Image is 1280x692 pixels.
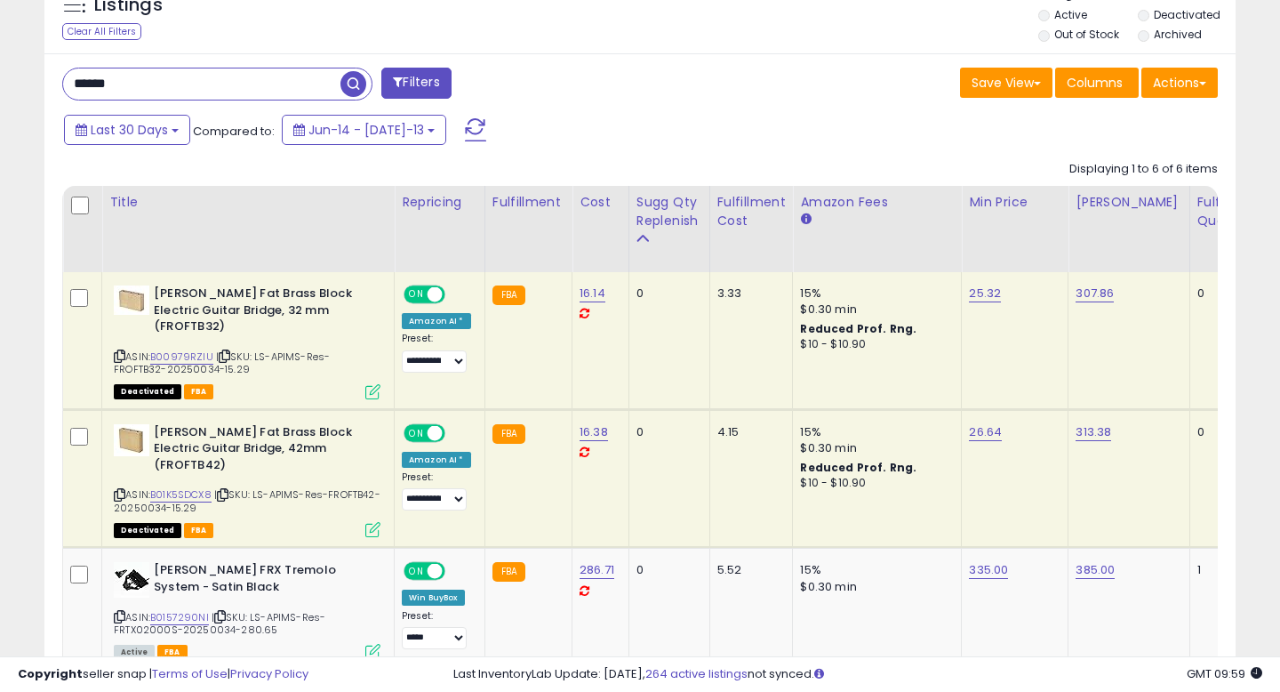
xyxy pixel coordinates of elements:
[150,610,209,625] a: B0157290NI
[230,665,308,682] a: Privacy Policy
[18,666,308,683] div: seller snap | |
[1076,561,1115,579] a: 385.00
[580,423,608,441] a: 16.38
[405,564,428,579] span: ON
[800,302,948,318] div: $0.30 min
[492,193,564,212] div: Fulfillment
[152,665,228,682] a: Terms of Use
[1197,286,1252,302] div: 0
[1197,562,1252,578] div: 1
[402,333,471,373] div: Preset:
[114,350,330,376] span: | SKU: LS-APIMS-Res-FROFTB32-20250034-15.29
[1076,285,1114,302] a: 307.86
[150,350,213,365] a: B00979RZIU
[154,562,370,599] b: [PERSON_NAME] FRX Tremolo System - Satin Black
[800,460,916,475] b: Reduced Prof. Rng.
[717,562,780,578] div: 5.52
[960,68,1052,98] button: Save View
[1076,193,1181,212] div: [PERSON_NAME]
[1154,27,1202,42] label: Archived
[402,471,471,511] div: Preset:
[154,286,370,340] b: [PERSON_NAME] Fat Brass Block Electric Guitar Bridge, 32 mm (FROFTB32)
[405,287,428,302] span: ON
[91,121,168,139] span: Last 30 Days
[62,23,141,40] div: Clear All Filters
[1054,27,1119,42] label: Out of Stock
[114,562,380,657] div: ASIN:
[18,665,83,682] strong: Copyright
[114,286,380,398] div: ASIN:
[114,523,181,538] span: All listings that are unavailable for purchase on Amazon for any reason other than out-of-stock
[800,579,948,595] div: $0.30 min
[1055,68,1139,98] button: Columns
[636,562,696,578] div: 0
[645,665,748,682] a: 264 active listings
[443,564,471,579] span: OFF
[1054,7,1087,22] label: Active
[717,424,780,440] div: 4.15
[800,562,948,578] div: 15%
[969,423,1002,441] a: 26.64
[636,193,702,230] div: Sugg Qty Replenish
[580,285,605,302] a: 16.14
[150,487,212,503] a: B01K5SDCX8
[580,561,614,579] a: 286.71
[114,286,149,315] img: 31MBmz2rBpL._SL40_.jpg
[1067,74,1123,92] span: Columns
[443,425,471,440] span: OFF
[402,610,471,650] div: Preset:
[154,424,370,479] b: [PERSON_NAME] Fat Brass Block Electric Guitar Bridge, 42mm (FROFTB42)
[636,424,696,440] div: 0
[114,610,325,637] span: | SKU: LS-APIMS-Res-FRTX02000S-20250034-280.65
[402,313,471,329] div: Amazon AI *
[717,286,780,302] div: 3.33
[1069,161,1218,178] div: Displaying 1 to 6 of 6 items
[402,193,477,212] div: Repricing
[717,193,786,230] div: Fulfillment Cost
[800,476,948,491] div: $10 - $10.90
[109,193,387,212] div: Title
[114,562,149,598] img: 41Zl30cZyaL._SL40_.jpg
[114,424,149,456] img: 410DmeSTZGL._SL40_.jpg
[1154,7,1220,22] label: Deactivated
[800,286,948,302] div: 15%
[800,440,948,456] div: $0.30 min
[114,487,380,514] span: | SKU: LS-APIMS-Res-FROFTB42-20250034-15.29
[114,424,380,536] div: ASIN:
[969,561,1008,579] a: 335.00
[1076,423,1111,441] a: 313.38
[381,68,451,99] button: Filters
[580,193,621,212] div: Cost
[443,287,471,302] span: OFF
[308,121,424,139] span: Jun-14 - [DATE]-13
[114,384,181,399] span: All listings that are unavailable for purchase on Amazon for any reason other than out-of-stock
[800,321,916,336] b: Reduced Prof. Rng.
[969,193,1060,212] div: Min Price
[492,424,525,444] small: FBA
[800,337,948,352] div: $10 - $10.90
[800,212,811,228] small: Amazon Fees.
[1187,665,1262,682] span: 2025-08-13 09:59 GMT
[800,193,954,212] div: Amazon Fees
[1197,193,1259,230] div: Fulfillable Quantity
[969,285,1001,302] a: 25.32
[405,425,428,440] span: ON
[453,666,1262,683] div: Last InventoryLab Update: [DATE], not synced.
[492,286,525,305] small: FBA
[1141,68,1218,98] button: Actions
[1197,424,1252,440] div: 0
[193,123,275,140] span: Compared to:
[184,523,214,538] span: FBA
[636,286,696,302] div: 0
[402,452,471,468] div: Amazon AI *
[628,186,709,272] th: Please note that this number is a calculation based on your required days of coverage and your ve...
[492,562,525,582] small: FBA
[64,115,190,145] button: Last 30 Days
[282,115,446,145] button: Jun-14 - [DATE]-13
[402,590,465,606] div: Win BuyBox
[184,384,214,399] span: FBA
[800,424,948,440] div: 15%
